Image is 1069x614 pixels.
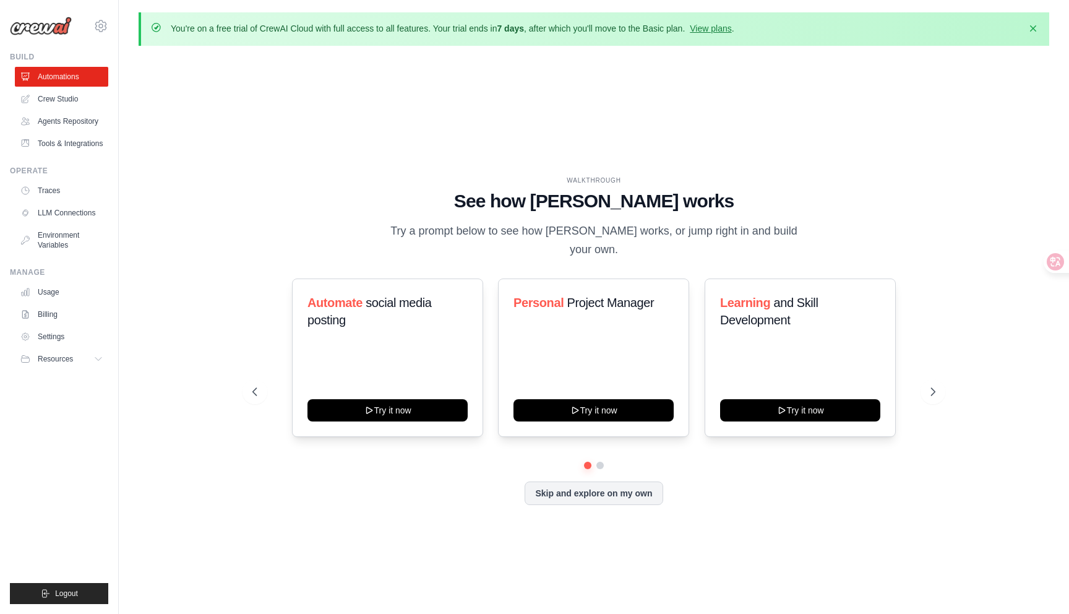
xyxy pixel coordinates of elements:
[513,399,674,422] button: Try it now
[307,399,468,422] button: Try it now
[15,305,108,324] a: Billing
[720,296,770,309] span: Learning
[513,296,564,309] span: Personal
[525,482,663,505] button: Skip and explore on my own
[38,354,73,364] span: Resources
[15,349,108,369] button: Resources
[15,111,108,131] a: Agents Repository
[690,24,731,33] a: View plans
[10,52,108,62] div: Build
[10,166,108,176] div: Operate
[171,22,734,35] p: You're on a free trial of CrewAI Cloud with full access to all features. Your trial ends in , aft...
[10,267,108,277] div: Manage
[10,583,108,604] button: Logout
[567,296,655,309] span: Project Manager
[720,296,818,327] span: and Skill Development
[55,589,78,599] span: Logout
[252,176,935,185] div: WALKTHROUGH
[15,134,108,153] a: Tools & Integrations
[720,399,880,422] button: Try it now
[386,222,802,259] p: Try a prompt below to see how [PERSON_NAME] works, or jump right in and build your own.
[497,24,524,33] strong: 7 days
[10,17,72,35] img: Logo
[307,296,432,327] span: social media posting
[252,190,935,212] h1: See how [PERSON_NAME] works
[15,225,108,255] a: Environment Variables
[15,203,108,223] a: LLM Connections
[15,282,108,302] a: Usage
[15,181,108,201] a: Traces
[307,296,363,309] span: Automate
[15,327,108,347] a: Settings
[15,89,108,109] a: Crew Studio
[15,67,108,87] a: Automations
